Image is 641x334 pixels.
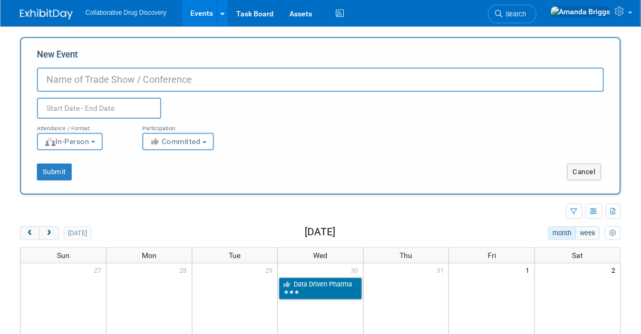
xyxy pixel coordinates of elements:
[37,133,103,150] button: In-Person
[567,164,601,180] button: Cancel
[572,251,583,260] span: Sat
[229,251,240,260] span: Tue
[150,137,201,146] span: Committed
[605,226,621,240] button: myCustomButton
[20,226,40,240] button: prev
[85,9,167,16] span: Collaborative Drug Discovery
[37,49,78,65] label: New Event
[611,263,620,276] span: 2
[488,5,537,23] a: Search
[142,133,214,150] button: Committed
[93,263,106,276] span: 27
[305,226,335,238] h2: [DATE]
[279,278,362,299] a: Data Driven Pharma
[488,251,496,260] span: Fri
[179,263,192,276] span: 28
[37,119,127,132] div: Attendance / Format:
[576,226,600,240] button: week
[142,251,157,260] span: Mon
[502,10,527,18] span: Search
[435,263,449,276] span: 31
[37,98,161,119] input: Start Date - End Date
[350,263,363,276] span: 30
[57,251,70,260] span: Sun
[142,119,232,132] div: Participation:
[400,251,413,260] span: Thu
[525,263,535,276] span: 1
[264,263,277,276] span: 29
[550,6,611,17] img: Amanda Briggs
[313,251,327,260] span: Wed
[37,68,604,92] input: Name of Trade Show / Conference
[37,164,72,180] button: Submit
[44,137,90,146] span: In-Person
[548,226,576,240] button: month
[609,230,616,237] i: Personalize Calendar
[64,226,92,240] button: [DATE]
[20,9,73,20] img: ExhibitDay
[39,226,59,240] button: next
